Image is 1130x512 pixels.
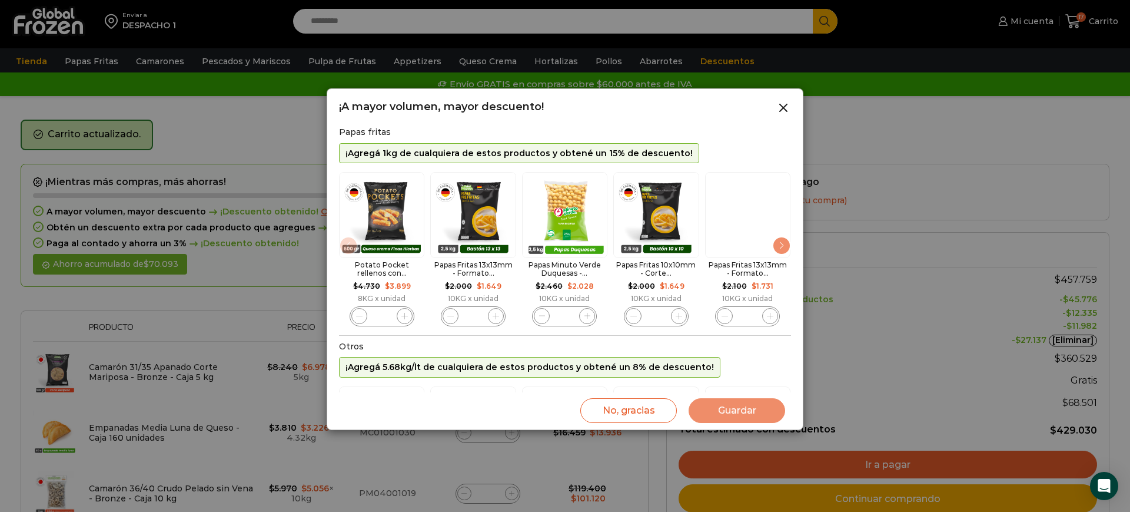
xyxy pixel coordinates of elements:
div: 1 / 10 [339,169,424,329]
span: $ [628,282,633,290]
span: $ [722,282,727,290]
input: Product quantity [648,308,664,325]
div: 10KG x unidad [522,295,607,303]
h2: Papas Minuto Verde Duquesas -... [522,261,607,278]
bdi: 1.649 [477,282,501,290]
bdi: 2.460 [536,282,563,290]
input: Product quantity [739,308,756,325]
bdi: 2.000 [445,282,472,290]
button: Guardar [689,398,785,423]
bdi: 2.100 [722,282,747,290]
span: $ [385,282,390,290]
span: $ [752,282,756,290]
h2: Papas Fritas 13x13mm - Formato... [430,261,516,278]
span: $ [567,282,572,290]
h2: Papas Fritas 10x10mm - Corte... [613,261,699,278]
h2: Papas fritas [339,127,791,137]
input: Product quantity [556,308,573,325]
bdi: 2.028 [567,282,594,290]
button: No, gracias [580,398,677,423]
bdi: 1.731 [752,282,773,290]
bdi: 3.899 [385,282,411,290]
span: $ [536,282,540,290]
div: 5 / 10 [705,169,790,329]
div: 10KG x unidad [430,295,516,303]
p: ¡Agregá 5.68kg/lt de cualquiera de estos productos y obtené un 8% de descuento! [345,362,714,372]
div: 3 / 10 [522,169,607,329]
span: $ [445,282,450,290]
span: $ [353,282,358,290]
bdi: 2.000 [628,282,655,290]
h2: ¡A mayor volumen, mayor descuento! [339,101,544,114]
bdi: 4.730 [353,282,380,290]
div: 4 / 10 [613,169,699,329]
input: Product quantity [465,308,481,325]
p: ¡Agregá 1kg de cualquiera de estos productos y obtené un 15% de descuento! [345,148,693,158]
div: 10KG x unidad [705,295,790,303]
h2: Papas Fritas 13x13mm - Formato... [705,261,790,278]
h2: Potato Pocket rellenos con... [339,261,424,278]
div: Next slide [772,236,791,255]
span: $ [477,282,481,290]
bdi: 1.649 [660,282,684,290]
span: $ [660,282,664,290]
div: 2 / 10 [430,169,516,329]
input: Product quantity [374,308,390,325]
div: 8KG x unidad [339,295,424,303]
div: Open Intercom Messenger [1090,472,1118,500]
h2: Otros [339,342,791,352]
div: 10KG x unidad [613,295,699,303]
